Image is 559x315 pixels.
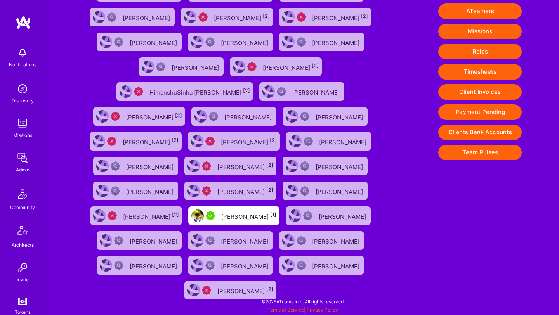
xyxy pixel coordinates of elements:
a: User AvatarNot Scrubbed[PERSON_NAME] [185,253,276,278]
img: Unqualified [108,211,117,220]
a: User AvatarNot Scrubbed[PERSON_NAME] [279,178,371,203]
img: User Avatar [191,135,203,147]
sup: [2] [312,63,319,69]
img: User Avatar [191,36,203,48]
img: Not Scrubbed [303,211,312,220]
a: User AvatarUnqualified[PERSON_NAME][2] [181,178,279,203]
img: Not Scrubbed [277,87,286,96]
img: Not Scrubbed [300,186,309,196]
img: teamwork [15,116,30,131]
img: User Avatar [286,185,298,197]
a: User AvatarNot Scrubbed[PERSON_NAME] [90,154,181,178]
img: User Avatar [142,61,154,73]
img: User Avatar [286,160,298,172]
div: Admin [16,166,30,174]
div: [PERSON_NAME] [217,285,273,295]
sup: [2] [172,137,179,143]
img: Unqualified [111,112,120,121]
img: User Avatar [187,160,200,172]
a: User AvatarUnqualified[PERSON_NAME][2] [181,278,279,303]
img: User Avatar [93,11,105,23]
div: [PERSON_NAME] [126,186,175,196]
div: [PERSON_NAME] [221,211,276,221]
img: tokens [18,298,27,305]
img: User Avatar [191,209,204,222]
img: User Avatar [96,110,109,123]
sup: [2] [266,286,273,292]
img: Not Scrubbed [114,236,123,245]
sup: [2] [266,187,273,193]
div: [PERSON_NAME] [312,235,361,246]
img: User Avatar [187,185,200,197]
img: Not Scrubbed [111,186,120,196]
img: User Avatar [282,11,295,23]
a: User AvatarNot Scrubbed[PERSON_NAME] [188,104,279,129]
button: ATeamers [438,3,522,19]
img: Not Scrubbed [300,161,309,171]
a: User AvatarNot Scrubbed[PERSON_NAME] [94,29,185,54]
img: User Avatar [286,110,298,123]
img: Not Scrubbed [114,37,123,47]
img: Unqualified [202,161,211,171]
a: User AvatarNot Scrubbed[PERSON_NAME] [87,5,178,29]
img: User Avatar [184,11,196,23]
a: User AvatarUnqualified[PERSON_NAME][2] [185,129,283,154]
a: User AvatarUnqualified[PERSON_NAME][2] [276,5,374,29]
button: Missions [438,24,522,39]
img: Not Scrubbed [209,112,218,121]
button: Team Pulses [438,145,522,160]
div: [PERSON_NAME] [130,260,179,270]
img: User Avatar [191,259,203,272]
img: Community [13,185,32,203]
div: Invite [17,275,29,284]
a: Privacy Policy [307,307,338,313]
div: [PERSON_NAME] [316,111,365,121]
div: [PERSON_NAME] [221,260,270,270]
a: User AvatarNot Scrubbed[PERSON_NAME] [279,104,371,129]
img: User Avatar [187,284,200,296]
a: User AvatarNot Scrubbed[PERSON_NAME] [94,228,185,253]
div: [PERSON_NAME] [217,161,273,171]
img: Unqualified [107,137,116,146]
div: Missions [13,131,32,139]
img: Unqualified [134,87,143,96]
img: Not Scrubbed [297,37,306,47]
div: [PERSON_NAME] [130,235,179,246]
sup: [2] [266,162,273,168]
div: Notifications [9,61,36,69]
sup: [2] [175,112,182,118]
img: User Avatar [233,61,245,73]
div: [PERSON_NAME] [312,260,361,270]
a: User AvatarNot Scrubbed[PERSON_NAME] [135,54,227,79]
div: [PERSON_NAME] [123,12,172,22]
img: User Avatar [100,259,112,272]
button: Timesheets [438,64,522,80]
div: [PERSON_NAME] [126,111,182,121]
a: User AvatarNot Scrubbed[PERSON_NAME] [276,253,367,278]
div: [PERSON_NAME] [312,37,361,47]
a: User AvatarUnqualified[PERSON_NAME][2] [90,104,188,129]
div: Architects [12,241,34,249]
sup: [2] [361,13,368,19]
div: [PERSON_NAME] [221,37,270,47]
a: User AvatarUnqualified[PERSON_NAME][2] [181,154,279,178]
img: User Avatar [93,135,105,147]
div: © 2025 ATeams Inc., All rights reserved. [47,292,559,311]
button: Payment Pending [438,104,522,120]
img: Unqualified [198,12,208,22]
sup: [2] [263,13,270,19]
img: discovery [15,81,30,97]
a: User AvatarNot Scrubbed[PERSON_NAME] [276,29,367,54]
img: bell [15,45,30,61]
img: User Avatar [289,135,302,147]
a: User AvatarNot Scrubbed[PERSON_NAME] [256,79,347,104]
img: Not Scrubbed [107,12,116,22]
img: User Avatar [194,110,207,123]
img: Not Scrubbed [297,236,306,245]
img: Not Scrubbed [111,161,120,171]
a: User AvatarNot Scrubbed[PERSON_NAME] [279,154,371,178]
img: User Avatar [282,234,295,247]
a: User AvatarUnqualified[PERSON_NAME][2] [87,129,185,154]
img: User Avatar [282,36,295,48]
div: [PERSON_NAME] [123,136,179,146]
